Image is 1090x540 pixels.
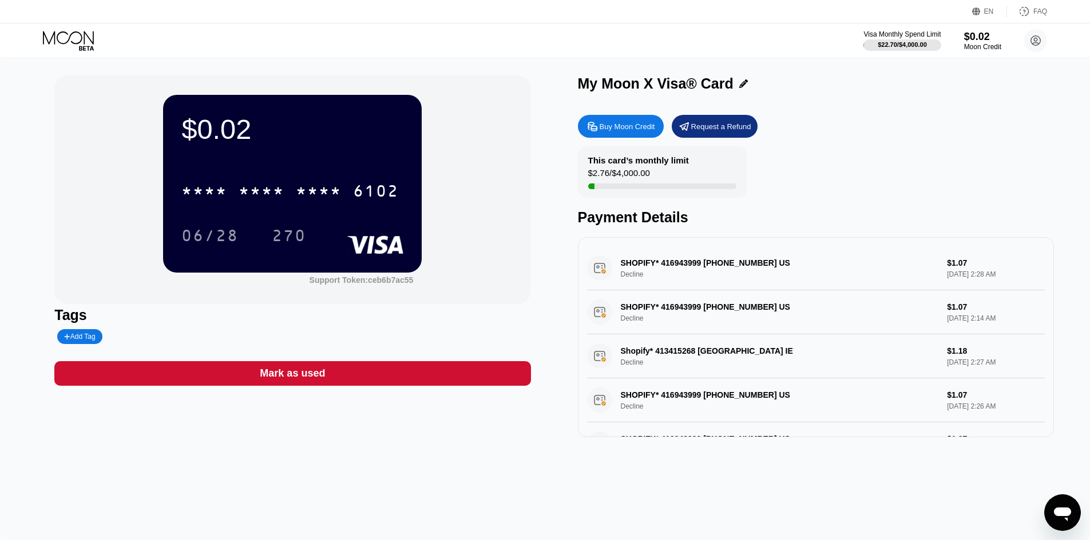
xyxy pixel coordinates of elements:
[1033,7,1047,15] div: FAQ
[1007,6,1047,17] div: FAQ
[310,275,414,285] div: Support Token:ceb6b7ac55
[578,209,1054,226] div: Payment Details
[54,307,530,323] div: Tags
[353,183,399,202] div: 6102
[272,228,306,246] div: 270
[57,329,102,344] div: Add Tag
[578,75,734,92] div: My Moon X Visa® Card
[964,31,1001,43] div: $0.02
[964,43,1001,51] div: Moon Credit
[600,122,655,131] div: Buy Moon Credit
[863,30,941,51] div: Visa Monthly Spend Limit$22.70/$4,000.00
[1044,494,1081,531] iframe: Button to launch messaging window
[672,115,758,138] div: Request a Refund
[310,275,414,285] div: Support Token: ceb6b7ac55
[173,221,247,250] div: 06/28
[863,30,941,38] div: Visa Monthly Spend Limit
[578,115,664,138] div: Buy Moon Credit
[588,155,689,165] div: This card’s monthly limit
[54,361,530,386] div: Mark as used
[588,168,650,183] div: $2.76 / $4,000.00
[263,221,315,250] div: 270
[972,6,1007,17] div: EN
[260,367,325,380] div: Mark as used
[64,333,95,341] div: Add Tag
[878,41,927,48] div: $22.70 / $4,000.00
[691,122,751,131] div: Request a Refund
[964,31,1001,51] div: $0.02Moon Credit
[181,113,403,145] div: $0.02
[984,7,994,15] div: EN
[181,228,239,246] div: 06/28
